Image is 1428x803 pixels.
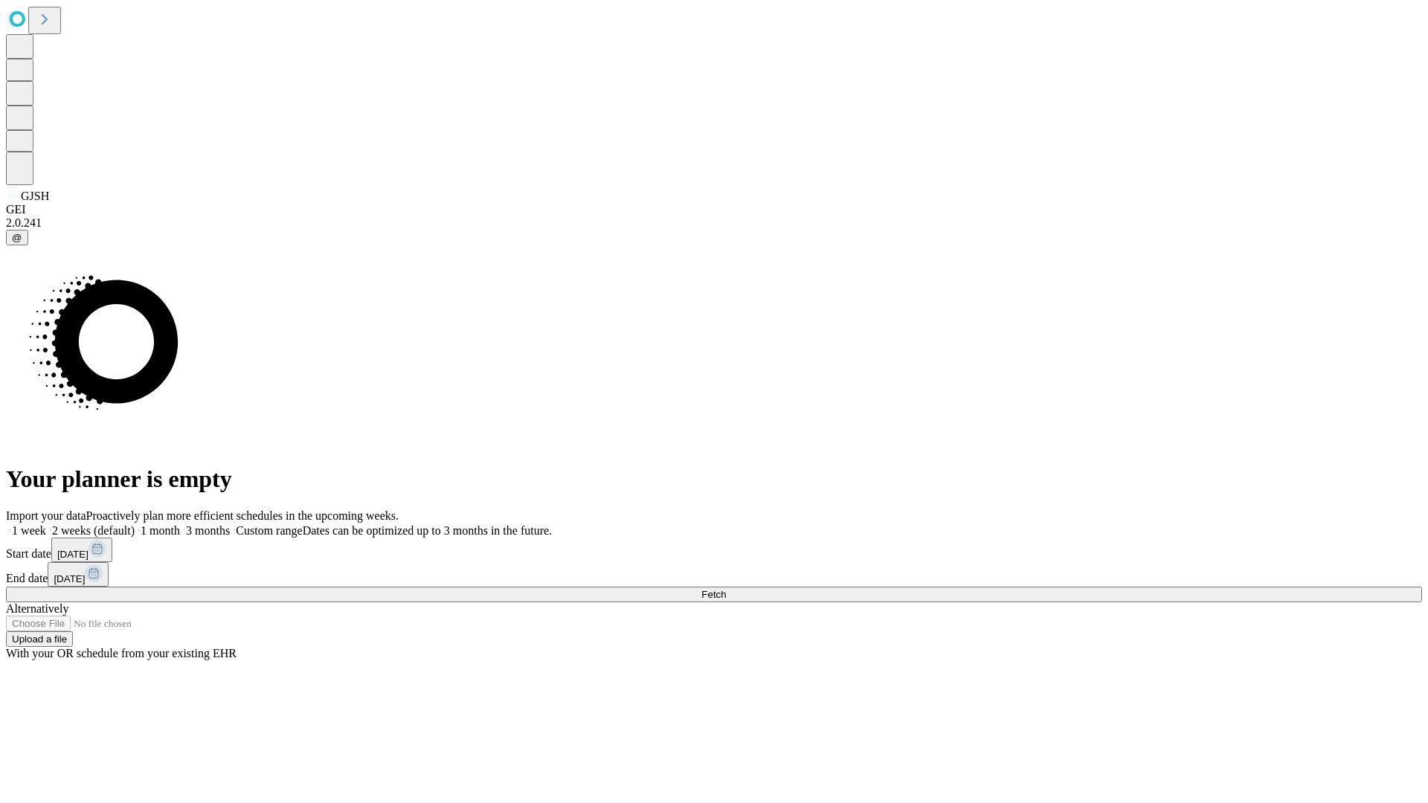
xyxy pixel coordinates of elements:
span: 3 months [186,524,230,537]
span: Alternatively [6,602,68,615]
span: Fetch [701,589,726,600]
button: Fetch [6,587,1422,602]
h1: Your planner is empty [6,465,1422,493]
span: Import your data [6,509,86,522]
div: End date [6,562,1422,587]
span: 2 weeks (default) [52,524,135,537]
div: 2.0.241 [6,216,1422,230]
button: [DATE] [48,562,109,587]
span: [DATE] [57,549,89,560]
span: 1 month [141,524,180,537]
span: Custom range [236,524,302,537]
div: GEI [6,203,1422,216]
button: @ [6,230,28,245]
span: GJSH [21,190,49,202]
span: Dates can be optimized up to 3 months in the future. [303,524,552,537]
span: 1 week [12,524,46,537]
span: Proactively plan more efficient schedules in the upcoming weeks. [86,509,399,522]
span: With your OR schedule from your existing EHR [6,647,237,660]
span: @ [12,232,22,243]
span: [DATE] [54,573,85,584]
div: Start date [6,538,1422,562]
button: Upload a file [6,631,73,647]
button: [DATE] [51,538,112,562]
